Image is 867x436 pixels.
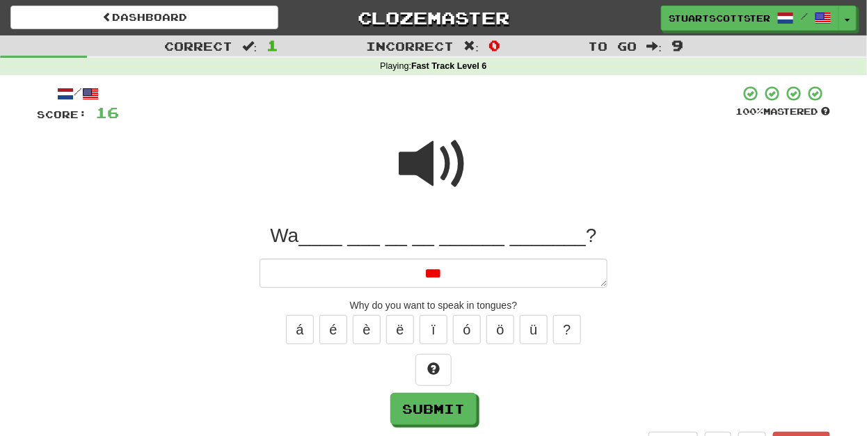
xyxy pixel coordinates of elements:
[464,40,479,52] span: :
[661,6,839,31] a: stuartscottster /
[801,11,808,21] span: /
[411,61,487,71] strong: Fast Track Level 6
[299,6,567,30] a: Clozemaster
[669,12,770,24] span: stuartscottster
[488,37,500,54] span: 0
[415,354,452,386] button: Hint!
[386,315,414,344] button: ë
[267,37,278,54] span: 1
[37,85,119,102] div: /
[486,315,514,344] button: ö
[37,108,87,120] span: Score:
[453,315,481,344] button: ó
[286,315,314,344] button: á
[37,223,830,248] div: Wa____ ___ __ __ ______ _______?
[242,40,257,52] span: :
[95,104,119,121] span: 16
[553,315,581,344] button: ?
[671,37,683,54] span: 9
[589,39,637,53] span: To go
[164,39,232,53] span: Correct
[520,315,548,344] button: ü
[735,106,763,117] span: 100 %
[647,40,662,52] span: :
[319,315,347,344] button: é
[367,39,454,53] span: Incorrect
[353,315,381,344] button: è
[735,106,830,118] div: Mastered
[37,298,830,312] div: Why do you want to speak in tongues?
[420,315,447,344] button: ï
[390,393,477,425] button: Submit
[10,6,278,29] a: Dashboard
